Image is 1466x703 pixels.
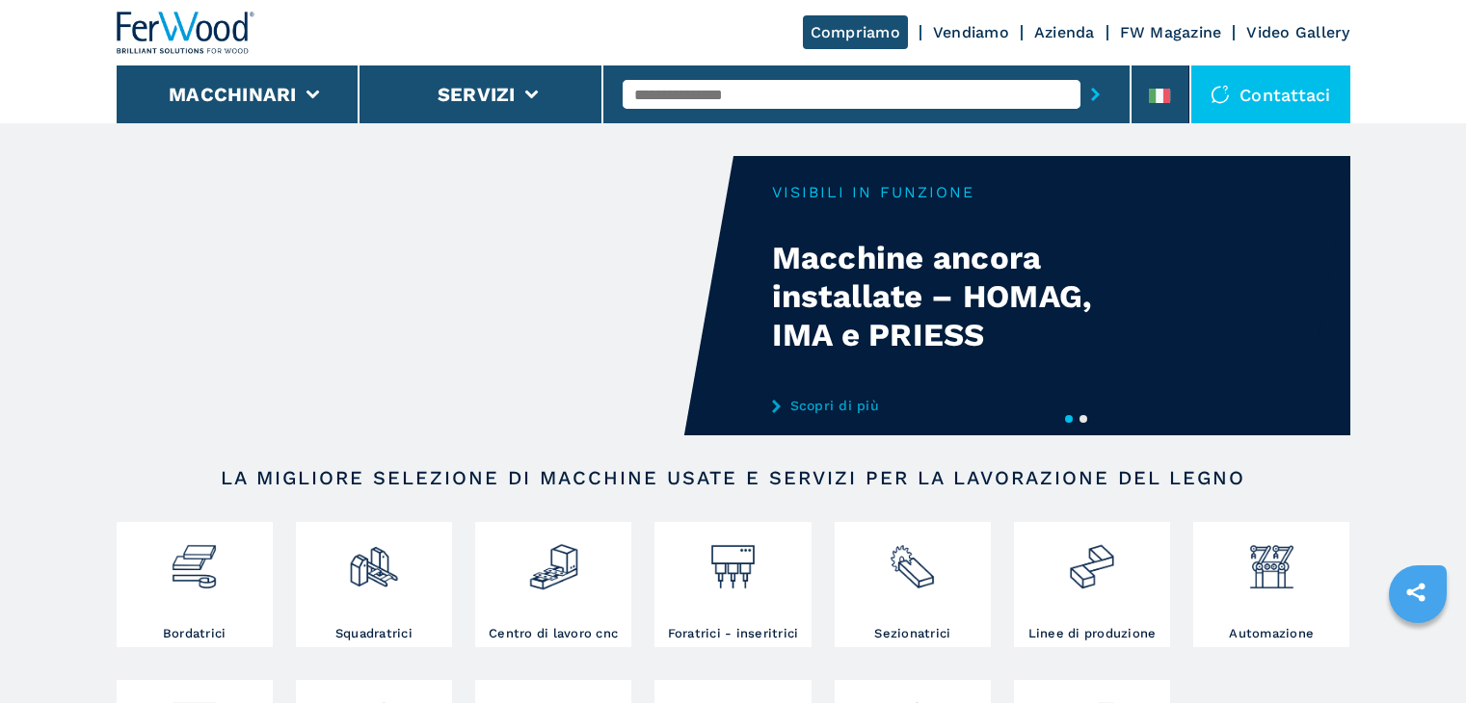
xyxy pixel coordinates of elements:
img: Ferwood [117,12,255,54]
a: Azienda [1034,23,1095,41]
img: sezionatrici_2.png [887,527,938,592]
a: Linee di produzione [1014,522,1170,647]
h2: LA MIGLIORE SELEZIONE DI MACCHINE USATE E SERVIZI PER LA LAVORAZIONE DEL LEGNO [178,466,1289,489]
h3: Linee di produzione [1028,625,1157,642]
a: FW Magazine [1120,23,1222,41]
h3: Squadratrici [335,625,413,642]
img: squadratrici_2.png [348,527,399,592]
a: Automazione [1193,522,1349,647]
a: Squadratrici [296,522,452,647]
a: Scopri di più [772,398,1150,413]
button: submit-button [1080,72,1110,117]
div: Contattaci [1191,65,1350,123]
img: bordatrici_1.png [169,527,220,592]
h3: Sezionatrici [874,625,950,642]
img: foratrici_inseritrici_2.png [707,527,759,592]
h3: Centro di lavoro cnc [489,625,618,642]
h3: Automazione [1229,625,1314,642]
button: Servizi [438,83,516,106]
a: Foratrici - inseritrici [654,522,811,647]
a: sharethis [1392,568,1440,616]
video: Your browser does not support the video tag. [117,156,733,435]
img: centro_di_lavoro_cnc_2.png [528,527,579,592]
a: Compriamo [803,15,908,49]
button: Macchinari [169,83,297,106]
img: linee_di_produzione_2.png [1066,527,1117,592]
button: 1 [1065,415,1073,423]
a: Bordatrici [117,522,273,647]
button: 2 [1080,415,1087,423]
a: Centro di lavoro cnc [475,522,631,647]
h3: Foratrici - inseritrici [668,625,799,642]
img: automazione.png [1246,527,1297,592]
a: Video Gallery [1246,23,1349,41]
img: Contattaci [1211,85,1230,104]
h3: Bordatrici [163,625,227,642]
a: Vendiamo [933,23,1009,41]
a: Sezionatrici [835,522,991,647]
